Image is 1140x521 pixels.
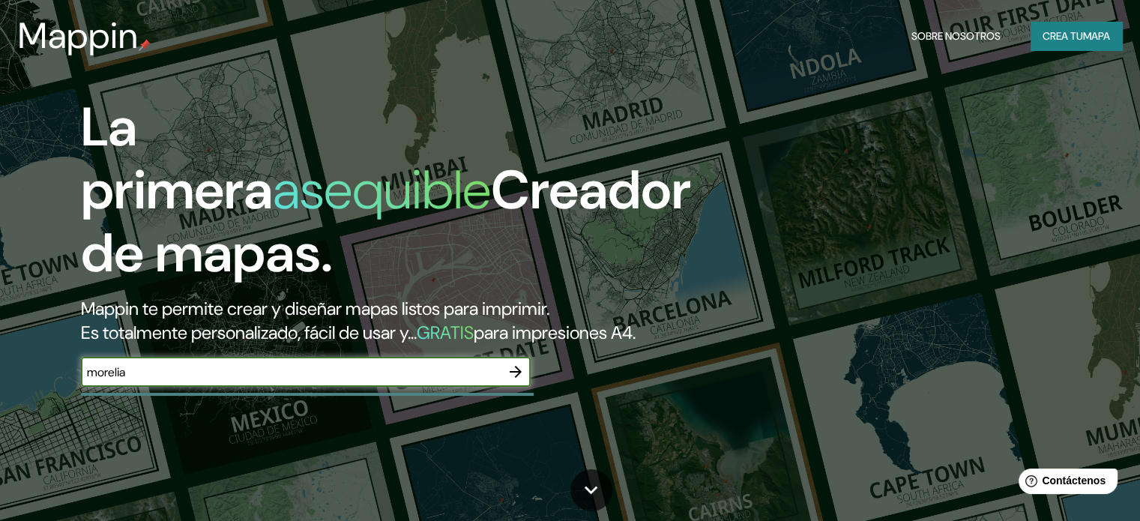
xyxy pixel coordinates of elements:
[911,29,1001,43] font: Sobre nosotros
[1007,463,1124,505] iframe: Lanzador de widgets de ayuda
[905,22,1007,50] button: Sobre nosotros
[474,321,636,344] font: para impresiones A4.
[1043,29,1083,43] font: Crea tu
[1031,22,1122,50] button: Crea tumapa
[81,92,273,225] font: La primera
[139,39,151,51] img: pin de mapeo
[273,155,491,225] font: asequible
[18,12,139,59] font: Mappin
[81,321,417,344] font: Es totalmente personalizado, fácil de usar y...
[1083,29,1110,43] font: mapa
[81,155,691,288] font: Creador de mapas.
[417,321,474,344] font: GRATIS
[81,297,549,320] font: Mappin te permite crear y diseñar mapas listos para imprimir.
[81,364,501,381] input: Elige tu lugar favorito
